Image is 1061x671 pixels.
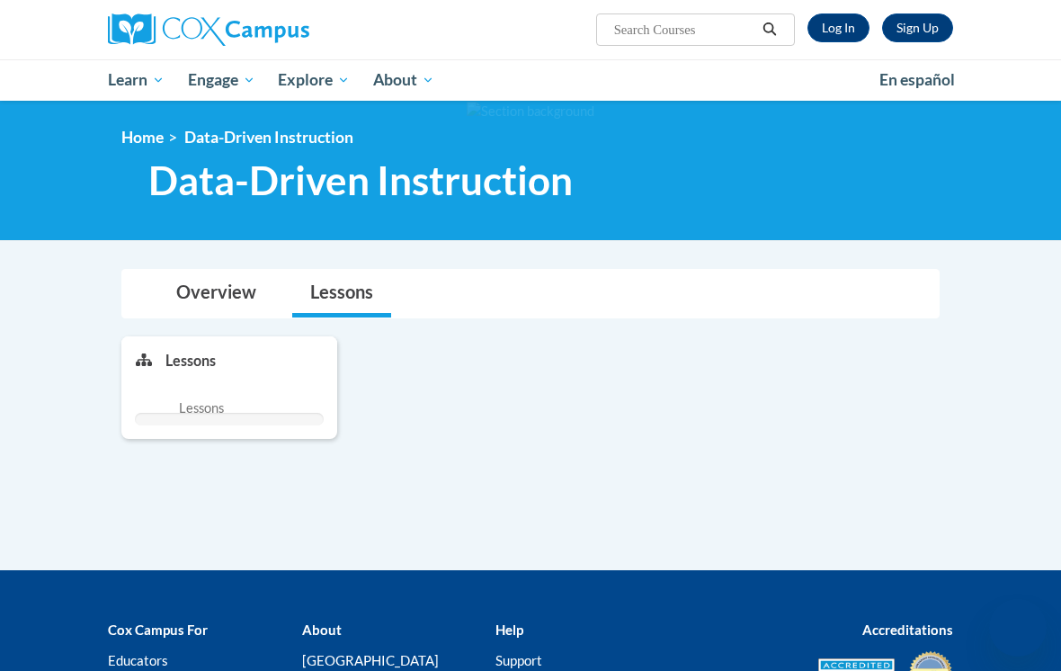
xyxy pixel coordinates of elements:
[302,652,439,668] a: [GEOGRAPHIC_DATA]
[495,652,542,668] a: Support
[989,599,1047,657] iframe: Button to launch messaging window
[148,157,573,204] span: Data-Driven Instruction
[292,270,391,318] a: Lessons
[879,70,955,89] span: En español
[467,102,594,121] img: Section background
[158,270,274,318] a: Overview
[373,69,434,91] span: About
[868,61,967,99] a: En español
[96,59,176,101] a: Learn
[94,59,967,101] div: Main menu
[184,128,353,147] span: Data-Driven Instruction
[165,351,216,371] p: Lessons
[612,19,756,40] input: Search Courses
[862,622,953,638] b: Accreditations
[756,19,783,40] button: Search
[108,652,168,668] a: Educators
[121,128,164,147] a: Home
[882,13,953,42] a: Register
[302,622,342,638] b: About
[266,59,361,101] a: Explore
[179,398,224,418] span: Lessons
[361,59,446,101] a: About
[176,59,267,101] a: Engage
[807,13,869,42] a: Log In
[108,622,208,638] b: Cox Campus For
[108,13,371,46] a: Cox Campus
[108,69,165,91] span: Learn
[108,13,309,46] img: Cox Campus
[495,622,523,638] b: Help
[278,69,350,91] span: Explore
[188,69,255,91] span: Engage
